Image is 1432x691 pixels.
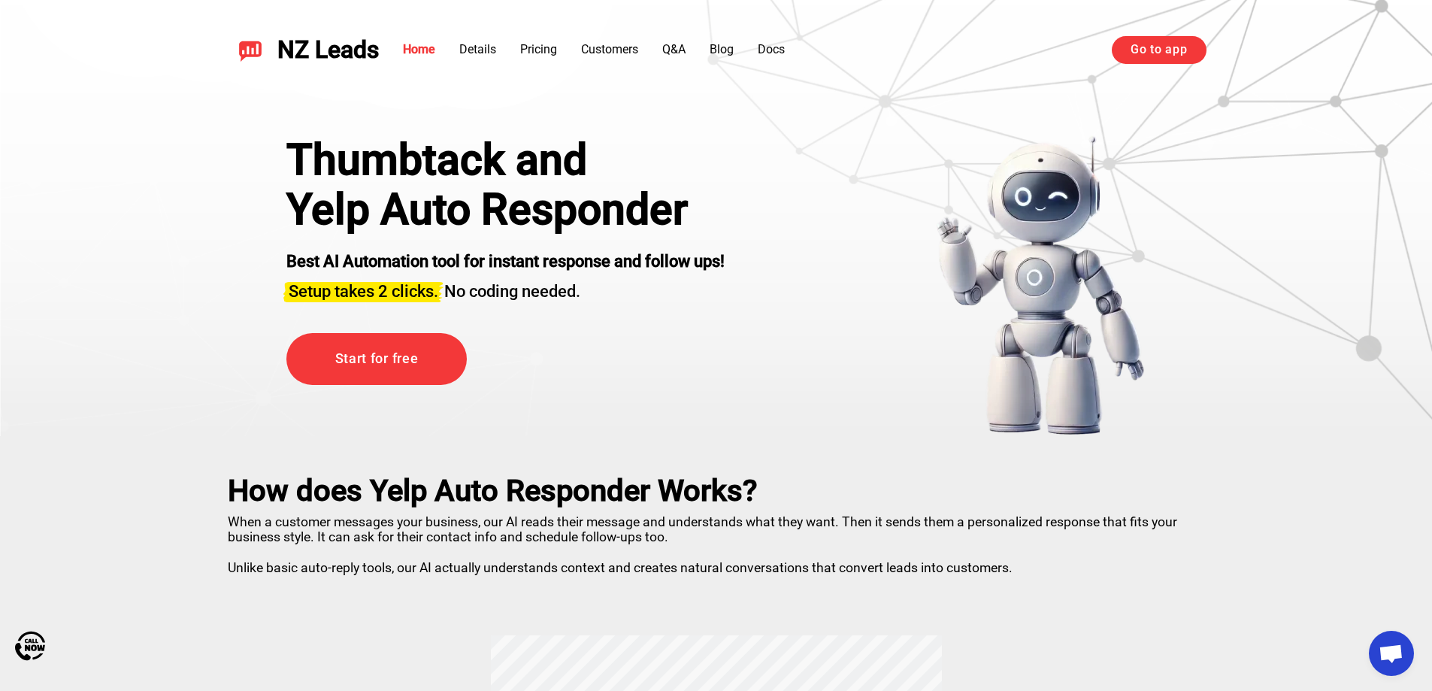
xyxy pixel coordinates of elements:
[581,42,638,56] a: Customers
[403,42,435,56] a: Home
[286,135,725,185] div: Thumbtack and
[15,631,45,661] img: Call Now
[286,333,467,385] a: Start for free
[1112,36,1206,63] a: Go to app
[459,42,496,56] a: Details
[228,474,1205,508] h2: How does Yelp Auto Responder Works?
[1369,631,1414,676] div: Open chat
[238,38,262,62] img: NZ Leads logo
[289,282,438,301] span: Setup takes 2 clicks.
[286,252,725,271] strong: Best AI Automation tool for instant response and follow ups!
[286,273,725,303] h3: No coding needed.
[710,42,734,56] a: Blog
[936,135,1146,436] img: yelp bot
[286,185,725,235] h1: Yelp Auto Responder
[228,508,1205,575] p: When a customer messages your business, our AI reads their message and understands what they want...
[520,42,557,56] a: Pricing
[277,36,379,64] span: NZ Leads
[662,42,686,56] a: Q&A
[758,42,785,56] a: Docs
